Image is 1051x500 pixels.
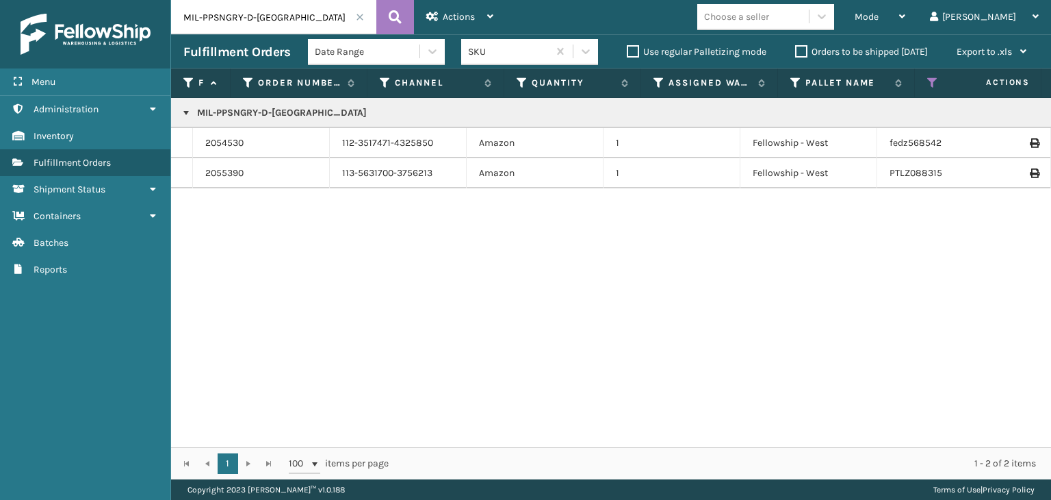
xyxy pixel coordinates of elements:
td: Amazon [467,158,604,188]
label: Orders to be shipped [DATE] [795,46,928,58]
span: Inventory [34,130,74,142]
label: Quantity [532,77,614,89]
span: Actions [443,11,475,23]
label: Pallet Name [805,77,888,89]
div: SKU [468,45,549,59]
span: Reports [34,264,67,275]
img: logo [21,14,151,55]
label: Assigned Warehouse [669,77,751,89]
span: items per page [289,453,389,474]
div: 1 - 2 of 2 items [408,457,1036,471]
td: 1 [604,158,740,188]
a: 1 [218,453,238,474]
td: 113-5631700-3756213 [330,158,467,188]
label: Channel [395,77,478,89]
span: Administration [34,103,99,115]
div: | [933,479,1035,500]
p: Copyright 2023 [PERSON_NAME]™ v 1.0.188 [187,479,345,500]
td: PTLZ088315 [877,158,1014,188]
span: Batches [34,237,68,249]
td: 112-3517471-4325850 [330,128,467,158]
span: Fulfillment Orders [34,157,111,168]
a: 2055390 [205,166,244,180]
div: Choose a seller [704,10,769,24]
a: 2054530 [205,136,244,150]
td: Fellowship - West [740,158,877,188]
label: Fulfillment Order Id [198,77,204,89]
td: Amazon [467,128,604,158]
label: Use regular Palletizing mode [627,46,766,58]
span: Containers [34,210,81,222]
i: Print Label [1030,168,1038,178]
a: Privacy Policy [983,485,1035,495]
h3: Fulfillment Orders [183,44,290,60]
a: Terms of Use [933,485,981,495]
div: Date Range [315,45,421,59]
span: Actions [943,71,1038,94]
span: 100 [289,457,309,471]
td: Fellowship - West [740,128,877,158]
span: Shipment Status [34,184,105,195]
span: Menu [31,76,55,88]
span: Mode [855,11,879,23]
span: Export to .xls [957,46,1012,58]
td: fedz568542 [877,128,1014,158]
td: 1 [604,128,740,158]
label: Order Number [258,77,341,89]
i: Print Label [1030,138,1038,148]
